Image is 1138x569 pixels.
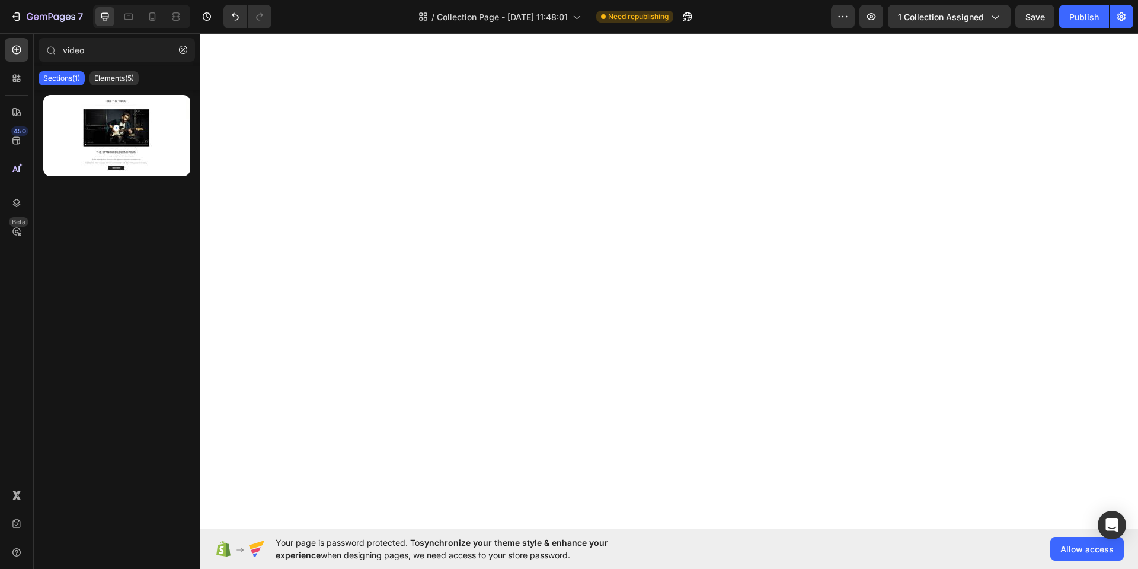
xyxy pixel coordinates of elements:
div: Beta [9,217,28,227]
span: synchronize your theme style & enhance your experience [276,538,608,560]
span: Save [1025,12,1045,22]
button: Save [1015,5,1054,28]
span: Allow access [1060,543,1114,555]
p: Sections(1) [43,74,80,83]
div: 450 [11,126,28,136]
iframe: Design area [200,33,1138,529]
span: / [431,11,434,23]
p: Elements(5) [94,74,134,83]
button: Publish [1059,5,1109,28]
div: Open Intercom Messenger [1098,511,1126,539]
span: Your page is password protected. To when designing pages, we need access to your store password. [276,536,654,561]
span: 1 collection assigned [898,11,984,23]
input: Search Sections & Elements [39,38,195,62]
div: Publish [1069,11,1099,23]
span: Need republishing [608,11,669,22]
button: 1 collection assigned [888,5,1011,28]
div: Undo/Redo [223,5,271,28]
button: Allow access [1050,537,1124,561]
span: Collection Page - [DATE] 11:48:01 [437,11,568,23]
button: 7 [5,5,88,28]
p: 7 [78,9,83,24]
